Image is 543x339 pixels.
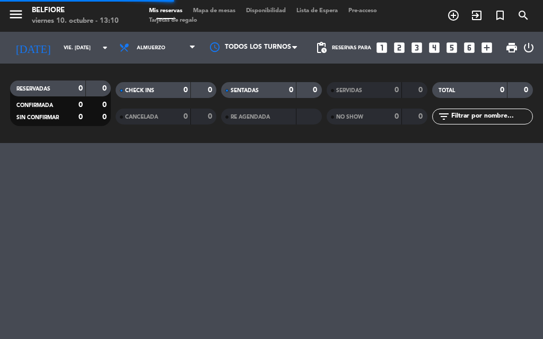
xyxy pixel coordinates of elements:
button: menu [8,6,24,26]
span: print [505,41,518,54]
span: RE AGENDADA [231,114,270,120]
span: SERVIDAS [336,88,362,93]
span: RESERVADAS [16,86,50,92]
i: looks_3 [410,41,424,55]
span: RESERVAR MESA [442,6,465,24]
i: exit_to_app [470,9,483,22]
strong: 0 [524,86,530,94]
span: Pre-acceso [343,8,382,14]
i: looks_two [392,41,406,55]
span: Tarjetas de regalo [144,17,203,23]
strong: 0 [102,85,109,92]
strong: 0 [500,86,504,94]
strong: 0 [289,86,293,94]
span: CANCELADA [125,114,158,120]
span: Lista de Espera [291,8,343,14]
span: SIN CONFIRMAR [16,115,59,120]
span: CHECK INS [125,88,154,93]
i: filter_list [437,110,450,123]
i: search [517,9,530,22]
span: Disponibilidad [241,8,291,14]
strong: 0 [208,86,214,94]
strong: 0 [78,113,83,121]
strong: 0 [208,113,214,120]
span: Mapa de mesas [188,8,241,14]
strong: 0 [418,86,425,94]
span: Mis reservas [144,8,188,14]
div: Belfiore [32,5,119,16]
i: turned_in_not [494,9,506,22]
i: add_circle_outline [447,9,460,22]
strong: 0 [102,113,109,121]
i: power_settings_new [522,41,535,54]
strong: 0 [78,101,83,109]
i: looks_5 [445,41,459,55]
i: looks_one [375,41,389,55]
i: arrow_drop_down [99,41,111,54]
span: BUSCAR [512,6,535,24]
strong: 0 [395,113,399,120]
span: CONFIRMADA [16,103,53,108]
input: Filtrar por nombre... [450,111,532,122]
span: WALK IN [465,6,488,24]
strong: 0 [183,113,188,120]
i: looks_4 [427,41,441,55]
i: looks_6 [462,41,476,55]
div: LOG OUT [522,32,535,64]
span: Reserva especial [488,6,512,24]
strong: 0 [313,86,319,94]
strong: 0 [418,113,425,120]
strong: 0 [183,86,188,94]
strong: 0 [102,101,109,109]
i: menu [8,6,24,22]
i: add_box [480,41,494,55]
span: pending_actions [315,41,328,54]
strong: 0 [395,86,399,94]
span: Reservas para [332,45,371,51]
span: SENTADAS [231,88,259,93]
strong: 0 [78,85,83,92]
span: TOTAL [439,88,455,93]
span: NO SHOW [336,114,363,120]
i: [DATE] [8,37,58,58]
div: viernes 10. octubre - 13:10 [32,16,119,26]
